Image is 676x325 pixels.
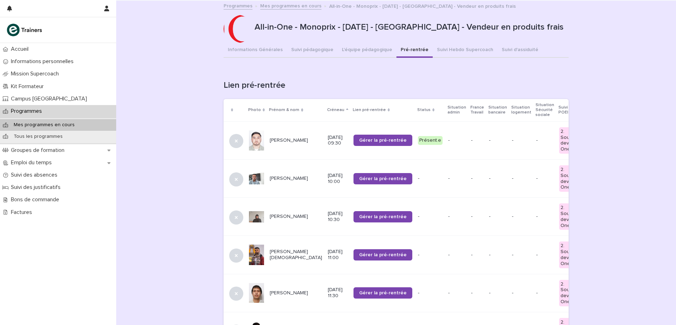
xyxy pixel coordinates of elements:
[418,136,443,145] div: Présent.e
[224,43,287,58] button: Informations Générales
[8,147,70,154] p: Groupes de formation
[471,214,483,220] p: -
[559,127,588,154] div: 2. Soumission devis (each One)
[536,176,553,182] p: -
[249,211,264,222] img: 5Jl0O6jByYrwE1y0ov4TwkBk0_q8a7BJrYU8cW5_uyo
[260,1,321,10] a: Mes programmes en cours
[448,290,465,296] p: -
[329,2,516,10] p: All-in-One - Monoprix - [DATE] - [GEOGRAPHIC_DATA] - Vendeur en produits frais
[224,80,569,91] h1: Lien pré-rentrée
[489,137,506,143] p: -
[471,137,483,143] p: -
[559,241,588,268] div: 2. Soumission devis (each One)
[8,196,65,203] p: Bons de commande
[353,135,412,146] a: Gérer la pré-rentrée
[536,214,553,220] p: -
[359,290,407,295] span: Gérer la pré-rentrée
[447,104,466,117] p: Situation admin
[471,290,483,296] p: -
[471,176,483,182] p: -
[489,290,506,296] p: -
[270,214,322,220] p: [PERSON_NAME]
[8,108,48,115] p: Programmes
[8,46,34,53] p: Accueil
[353,249,412,260] a: Gérer la pré-rentrée
[255,22,566,32] p: All-in-One - Monoprix - [DATE] - [GEOGRAPHIC_DATA] - Vendeur en produits frais
[559,280,588,306] div: 2. Soumission devis (each One)
[433,43,497,58] button: Suivi Hebdo Supercoach
[497,43,543,58] button: Suivi d'assiduité
[536,252,553,258] p: -
[359,252,407,257] span: Gérer la pré-rentrée
[8,172,63,178] p: Suivi des absences
[249,130,264,151] img: l3BnZlNrPcflAE9MGdF8VKsaC2bodWzLraw9lx3f85Y
[512,252,531,258] p: -
[270,249,322,261] p: [PERSON_NAME][DEMOGRAPHIC_DATA]
[558,104,585,117] p: Suivi devis POEI
[396,43,433,58] button: Pré-rentrée
[536,137,553,143] p: -
[559,165,588,192] div: 2. Soumission devis (each One)
[353,287,412,299] a: Gérer la pré-rentrée
[8,122,80,128] p: Mes programmes en cours
[359,138,407,143] span: Gérer la pré-rentrée
[418,176,443,182] p: -
[511,104,531,117] p: Situation logement
[489,252,506,258] p: -
[353,211,412,222] a: Gérer la pré-rentrée
[6,23,44,37] img: K0CqGN7SDeD6s4JG8KQk
[512,137,531,143] p: -
[8,70,64,77] p: Mission Supercoach
[536,290,553,296] p: -
[448,252,465,258] p: -
[328,287,348,299] p: [DATE] 11:30
[448,176,465,182] p: -
[8,184,66,191] p: Suivi des justificatifs
[328,249,348,261] p: [DATE] 11:00
[287,43,338,58] button: Suivi pédagogique
[559,203,588,230] div: 2. Soumission devis (each One)
[418,252,443,258] p: -
[512,176,531,182] p: -
[448,214,465,220] p: -
[328,173,348,185] p: [DATE] 10:00
[359,214,407,219] span: Gérer la pré-rentrée
[328,211,348,223] p: [DATE] 10:30
[327,106,344,114] p: Créneau
[488,104,507,117] p: Situation bancaire
[248,106,261,114] p: Photo
[270,137,322,143] p: [PERSON_NAME]
[448,137,465,143] p: -
[359,176,407,181] span: Gérer la pré-rentrée
[8,159,57,166] p: Emploi du temps
[512,290,531,296] p: -
[249,173,264,184] img: BrWJ5XZYMuKroipUk9SgEUgV5NW5ltG4ZCyNagoUmrU
[512,214,531,220] p: -
[269,106,299,114] p: Prénom & nom
[489,214,506,220] p: -
[270,176,322,182] p: [PERSON_NAME]
[418,214,443,220] p: -
[489,176,506,182] p: -
[353,106,386,114] p: Lien pré-rentrée
[418,290,443,296] p: -
[417,106,431,114] p: Status
[8,58,79,65] p: Informations personnelles
[270,290,322,296] p: [PERSON_NAME]
[471,252,483,258] p: -
[536,101,554,119] p: Situation Sécurité sociale
[470,104,484,117] p: France Travail
[8,83,49,90] p: Kit Formateur
[338,43,396,58] button: L'équipe pédagogique
[8,209,38,216] p: Factures
[353,173,412,184] a: Gérer la pré-rentrée
[224,1,252,10] a: Programmes
[328,135,348,147] p: [DATE] 09:30
[249,283,264,303] img: brxFqzv6Fkofb9xpLuCvtbmHjV7rQCk4I3bYeBsPfBs
[8,96,93,102] p: Campus [GEOGRAPHIC_DATA]
[249,245,264,265] img: 2ExKvnCkQIx6WjjWE1225FfE4PaTTE_QyYoPHzU0ohI
[8,134,68,140] p: Tous les programmes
